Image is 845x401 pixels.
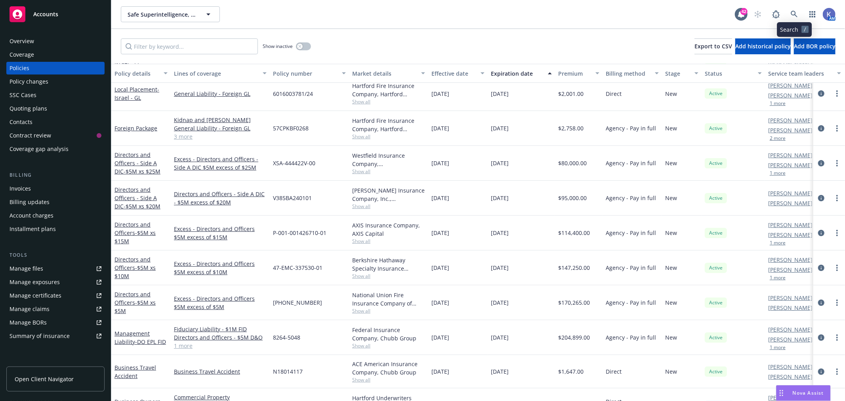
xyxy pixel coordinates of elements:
a: Switch app [805,6,820,22]
a: [PERSON_NAME] [768,189,813,197]
a: Contract review [6,129,105,142]
button: 1 more [770,171,786,176]
a: Directors and Officers - Side A DIC - $5M excess of $20M [174,190,267,206]
div: Policies [10,62,29,74]
div: Billing method [606,69,650,78]
a: Directors and Officers [114,256,156,280]
span: 57CPKBF0268 [273,124,309,132]
a: [PERSON_NAME] [768,221,813,229]
a: Search [786,6,802,22]
a: more [832,298,842,307]
div: Lines of coverage [174,69,258,78]
span: $204,899.00 [558,333,590,342]
div: Manage files [10,262,43,275]
input: Filter by keyword... [121,38,258,54]
a: Accounts [6,3,105,25]
button: Nova Assist [776,385,831,401]
span: - $5M xs $10M [114,264,156,280]
span: [DATE] [431,333,449,342]
div: Hartford Fire Insurance Company, Hartford Insurance Group [352,116,425,133]
span: - DO EPL FID [135,338,166,346]
span: Direct [606,367,622,376]
a: Account charges [6,209,105,222]
div: Coverage gap analysis [10,143,69,155]
div: Quoting plans [10,102,47,115]
span: New [665,229,677,237]
button: Billing method [603,64,662,83]
a: Coverage [6,48,105,61]
a: more [832,367,842,376]
div: Manage BORs [10,316,47,329]
a: Policies [6,62,105,74]
a: [PERSON_NAME] [768,304,813,312]
a: [PERSON_NAME] [768,161,813,169]
div: Tools [6,251,105,259]
a: more [832,333,842,342]
span: Accounts [33,11,58,17]
span: New [665,367,677,376]
a: Manage files [6,262,105,275]
span: New [665,298,677,307]
span: Active [708,334,724,341]
button: Stage [662,64,702,83]
div: Manage claims [10,303,50,315]
div: Market details [352,69,416,78]
a: circleInformation [816,89,826,98]
span: Active [708,160,724,167]
span: Open Client Navigator [15,375,74,383]
div: Billing updates [10,196,50,208]
div: 42 [740,8,748,15]
span: Agency - Pay in full [606,194,656,202]
div: Overview [10,35,34,48]
span: New [665,194,677,202]
span: [DATE] [491,264,509,272]
span: Export to CSV [694,42,732,50]
a: Local Placement [114,86,159,101]
span: New [665,90,677,98]
span: [DATE] [491,194,509,202]
button: Add BOR policy [794,38,835,54]
span: Agency - Pay in full [606,298,656,307]
div: Summary of insurance [10,330,70,342]
button: Expiration date [488,64,555,83]
div: Manage certificates [10,289,61,302]
a: [PERSON_NAME] [768,335,813,344]
span: Show all [352,376,425,383]
a: Manage BORs [6,316,105,329]
a: 3 more [174,132,267,141]
button: Safe Superintelligence, Inc. [121,6,220,22]
span: Show all [352,273,425,279]
span: Active [708,125,724,132]
span: [DATE] [491,367,509,376]
button: 1 more [770,275,786,280]
div: ACE American Insurance Company, Chubb Group [352,360,425,376]
div: Policy number [273,69,337,78]
a: circleInformation [816,193,826,203]
div: Status [705,69,753,78]
a: more [832,228,842,238]
span: $147,250.00 [558,264,590,272]
a: Kidnap and [PERSON_NAME] [174,116,267,124]
span: - $5M xs $25M [124,168,160,175]
button: Market details [349,64,428,83]
a: [PERSON_NAME] [768,126,813,134]
span: [DATE] [491,298,509,307]
a: Manage certificates [6,289,105,302]
span: Manage exposures [6,276,105,288]
a: circleInformation [816,228,826,238]
div: Policy details [114,69,159,78]
div: National Union Fire Insurance Company of [GEOGRAPHIC_DATA], [GEOGRAPHIC_DATA], AIG [352,291,425,307]
span: [DATE] [491,124,509,132]
span: 47-EMC-337530-01 [273,264,322,272]
span: [DATE] [431,194,449,202]
span: Show all [352,203,425,210]
button: Effective date [428,64,488,83]
span: - $5M xs $5M [114,299,156,315]
div: Berkshire Hathaway Specialty Insurance Company, Berkshire Hathaway Specialty Insurance [352,256,425,273]
span: [DATE] [491,90,509,98]
button: Premium [555,64,603,83]
span: Direct [606,90,622,98]
a: circleInformation [816,158,826,168]
span: Show all [352,98,425,105]
span: Active [708,368,724,375]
